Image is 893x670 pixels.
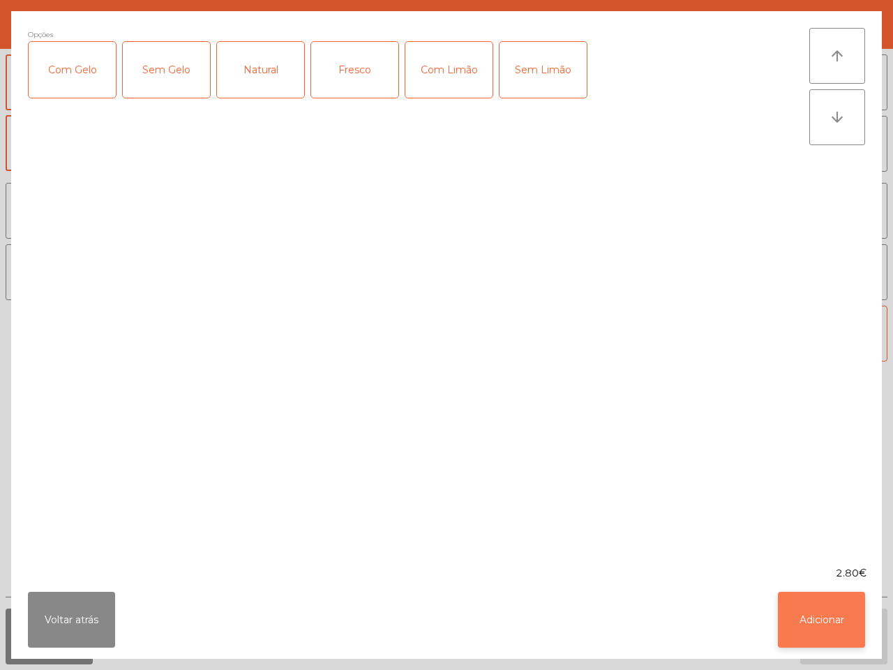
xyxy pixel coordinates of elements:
button: Voltar atrás [28,592,115,648]
i: arrow_upward [829,47,846,64]
button: arrow_upward [809,28,865,84]
div: Com Limão [405,42,493,98]
span: Opções [28,28,53,41]
div: Sem Limão [500,42,587,98]
button: Adicionar [778,592,865,648]
button: arrow_downward [809,89,865,145]
i: arrow_downward [829,109,846,126]
div: Fresco [311,42,398,98]
div: Com Gelo [29,42,116,98]
div: Natural [217,42,304,98]
div: Sem Gelo [123,42,210,98]
div: 2.80€ [11,566,882,581]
